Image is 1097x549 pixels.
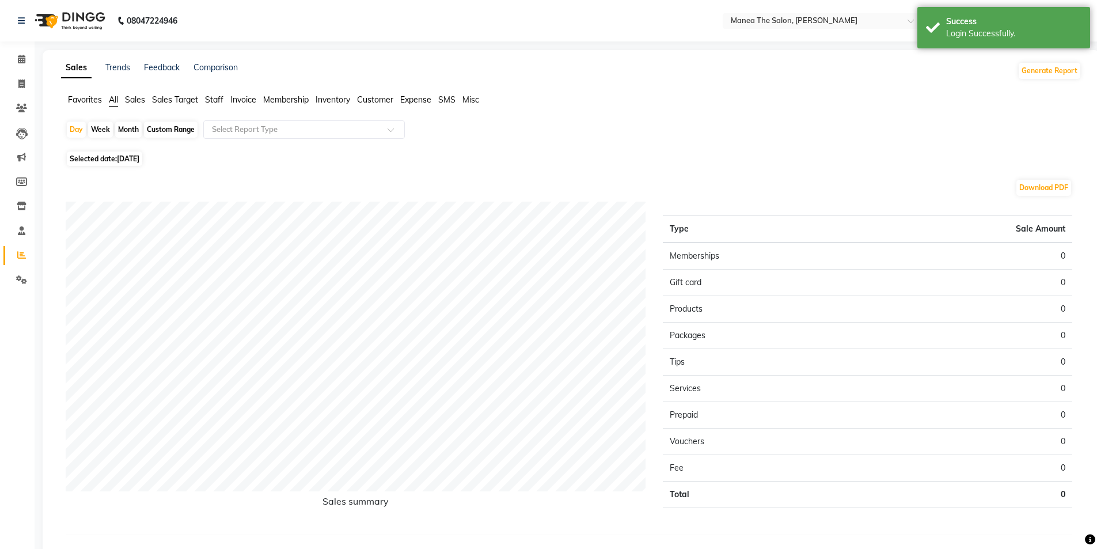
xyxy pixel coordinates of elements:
td: 0 [868,429,1072,455]
span: Inventory [316,94,350,105]
td: 0 [868,270,1072,296]
span: Customer [357,94,393,105]
td: 0 [868,402,1072,429]
td: Total [663,482,867,508]
span: Favorites [68,94,102,105]
td: Memberships [663,243,867,270]
td: Services [663,376,867,402]
td: Vouchers [663,429,867,455]
td: Tips [663,349,867,376]
a: Trends [105,62,130,73]
span: Staff [205,94,223,105]
span: [DATE] [117,154,139,163]
td: 0 [868,349,1072,376]
th: Sale Amount [868,216,1072,243]
td: 0 [868,455,1072,482]
td: Products [663,296,867,323]
div: Week [88,122,113,138]
span: Sales [125,94,145,105]
td: Fee [663,455,867,482]
span: Invoice [230,94,256,105]
h6: Sales summary [66,496,646,512]
td: Packages [663,323,867,349]
div: Success [946,16,1081,28]
span: SMS [438,94,455,105]
div: Custom Range [144,122,198,138]
td: Gift card [663,270,867,296]
span: Sales Target [152,94,198,105]
span: Membership [263,94,309,105]
td: 0 [868,323,1072,349]
b: 08047224946 [127,5,177,37]
td: 0 [868,482,1072,508]
td: Prepaid [663,402,867,429]
th: Type [663,216,867,243]
a: Sales [61,58,92,78]
img: logo [29,5,108,37]
div: Day [67,122,86,138]
button: Download PDF [1016,180,1071,196]
td: 0 [868,376,1072,402]
div: Month [115,122,142,138]
a: Comparison [193,62,238,73]
td: 0 [868,243,1072,270]
a: Feedback [144,62,180,73]
button: Generate Report [1019,63,1080,79]
span: Selected date: [67,152,142,166]
span: Misc [462,94,479,105]
span: All [109,94,118,105]
td: 0 [868,296,1072,323]
div: Login Successfully. [946,28,1081,40]
span: Expense [400,94,431,105]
